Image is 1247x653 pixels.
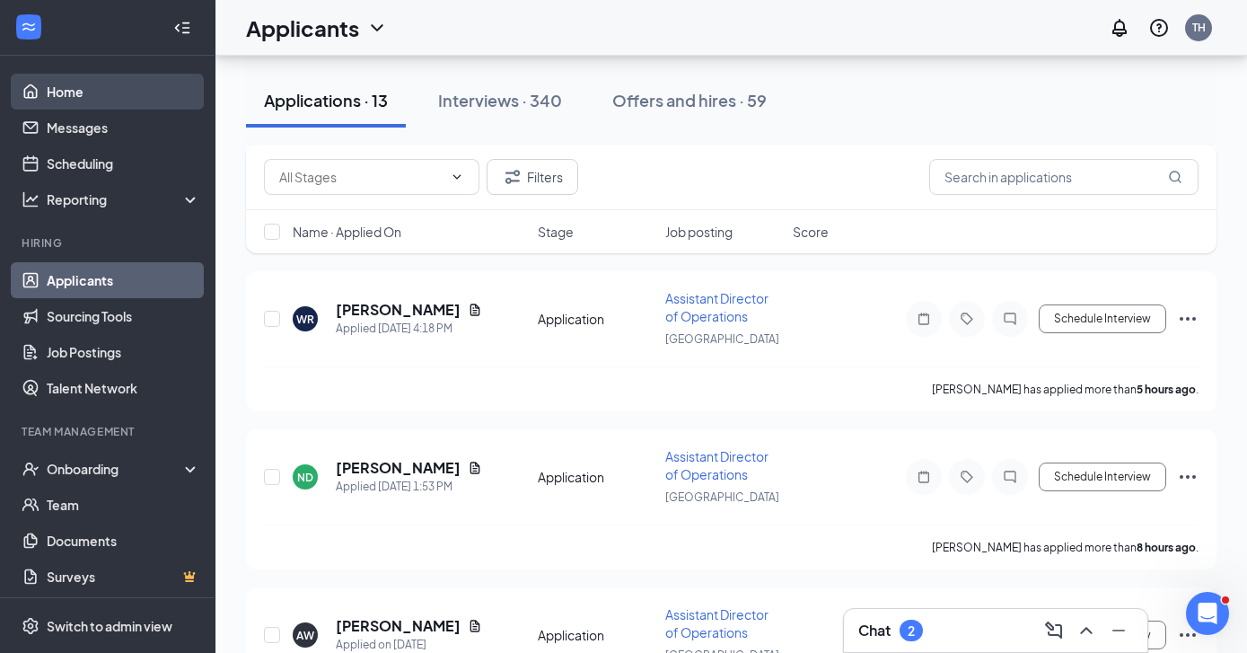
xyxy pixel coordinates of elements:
span: Job posting [665,223,733,241]
span: Score [793,223,829,241]
a: Team [47,487,200,523]
div: Application [538,310,654,328]
div: Reporting [47,190,201,208]
h5: [PERSON_NAME] [336,300,461,320]
svg: Ellipses [1177,466,1199,488]
button: Schedule Interview [1039,304,1166,333]
div: 2 [908,623,915,639]
svg: Notifications [1109,17,1130,39]
svg: Settings [22,617,40,635]
svg: WorkstreamLogo [20,18,38,36]
svg: Document [468,619,482,633]
div: Application [538,468,654,486]
div: WR [296,312,314,327]
span: Stage [538,223,574,241]
h5: [PERSON_NAME] [336,616,461,636]
svg: Tag [956,470,978,484]
div: TH [1192,20,1206,35]
span: Assistant Director of Operations [665,290,768,324]
div: Applied [DATE] 1:53 PM [336,478,482,496]
div: AW [296,628,314,643]
h5: [PERSON_NAME] [336,458,461,478]
svg: QuestionInfo [1148,17,1170,39]
div: ND [297,470,313,485]
svg: ChevronDown [450,170,464,184]
h3: Chat [858,621,891,640]
svg: Filter [502,166,523,188]
div: Applied [DATE] 4:18 PM [336,320,482,338]
span: Assistant Director of Operations [665,606,768,640]
div: Offers and hires · 59 [612,89,767,111]
a: Sourcing Tools [47,298,200,334]
svg: Analysis [22,190,40,208]
a: Scheduling [47,146,200,181]
p: [PERSON_NAME] has applied more than . [932,540,1199,555]
b: 5 hours ago [1137,383,1196,396]
h1: Applicants [246,13,359,43]
a: SurveysCrown [47,559,200,595]
div: Team Management [22,424,197,439]
button: ComposeMessage [1040,616,1068,645]
iframe: Intercom live chat [1186,592,1229,635]
div: Hiring [22,235,197,251]
a: Applicants [47,262,200,298]
button: Filter Filters [487,159,578,195]
svg: Tag [956,312,978,326]
svg: MagnifyingGlass [1168,170,1182,184]
button: ChevronUp [1072,616,1101,645]
span: [GEOGRAPHIC_DATA] [665,490,779,504]
a: Talent Network [47,370,200,406]
svg: UserCheck [22,460,40,478]
svg: Ellipses [1177,308,1199,330]
input: All Stages [279,167,443,187]
svg: ComposeMessage [1043,620,1065,641]
svg: ChatInactive [999,470,1021,484]
div: Application [538,626,654,644]
svg: ChevronDown [366,17,388,39]
svg: Collapse [173,19,191,37]
div: Onboarding [47,460,185,478]
p: [PERSON_NAME] has applied more than . [932,382,1199,397]
svg: Document [468,461,482,475]
input: Search in applications [929,159,1199,195]
span: Name · Applied On [293,223,401,241]
span: [GEOGRAPHIC_DATA] [665,332,779,346]
button: Minimize [1104,616,1133,645]
a: Documents [47,523,200,559]
svg: Note [913,312,935,326]
div: Interviews · 340 [438,89,562,111]
span: Assistant Director of Operations [665,448,768,482]
button: Schedule Interview [1039,463,1166,491]
a: Job Postings [47,334,200,370]
svg: Note [913,470,935,484]
div: Applications · 13 [264,89,388,111]
svg: Document [468,303,482,317]
a: Messages [47,110,200,146]
svg: ChevronUp [1076,620,1097,641]
b: 8 hours ago [1137,541,1196,554]
a: Home [47,74,200,110]
div: Switch to admin view [47,617,172,635]
svg: Ellipses [1177,624,1199,646]
svg: ChatInactive [999,312,1021,326]
svg: Minimize [1108,620,1129,641]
